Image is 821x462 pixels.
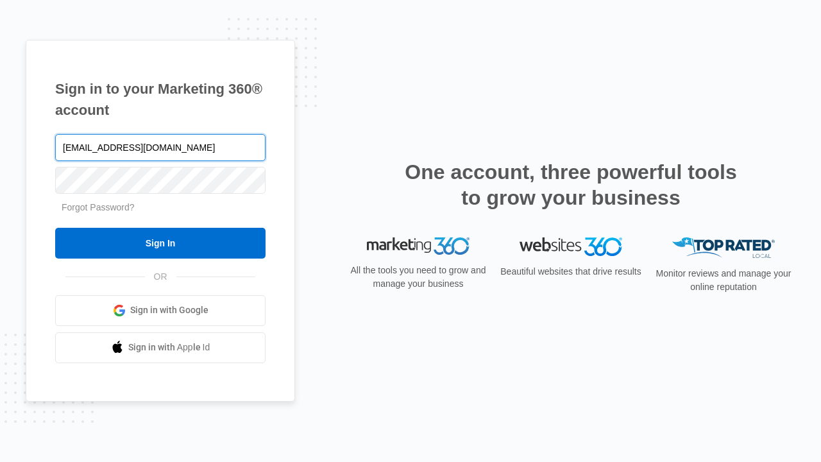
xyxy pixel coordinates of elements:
[128,341,210,354] span: Sign in with Apple Id
[367,237,470,255] img: Marketing 360
[62,202,135,212] a: Forgot Password?
[55,295,266,326] a: Sign in with Google
[346,264,490,291] p: All the tools you need to grow and manage your business
[145,270,176,284] span: OR
[652,267,795,294] p: Monitor reviews and manage your online reputation
[55,134,266,161] input: Email
[499,265,643,278] p: Beautiful websites that drive results
[672,237,775,259] img: Top Rated Local
[55,78,266,121] h1: Sign in to your Marketing 360® account
[401,159,741,210] h2: One account, three powerful tools to grow your business
[130,304,208,317] span: Sign in with Google
[55,332,266,363] a: Sign in with Apple Id
[55,228,266,259] input: Sign In
[520,237,622,256] img: Websites 360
